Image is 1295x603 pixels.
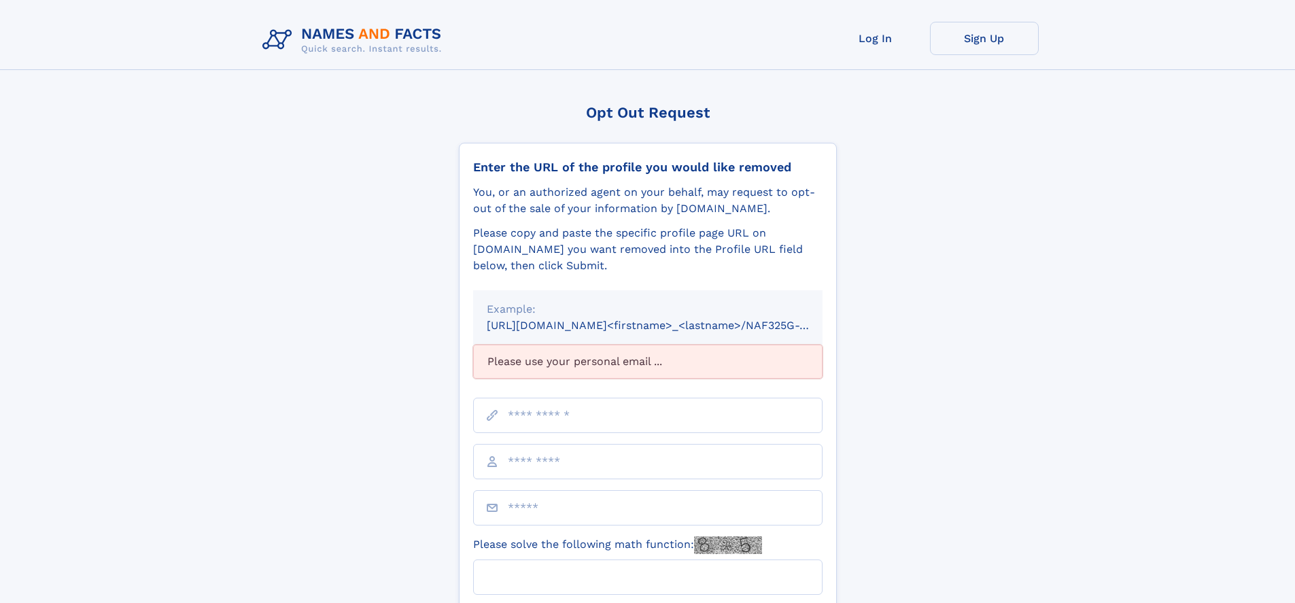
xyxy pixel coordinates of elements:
label: Please solve the following math function: [473,536,762,554]
div: Enter the URL of the profile you would like removed [473,160,823,175]
img: Logo Names and Facts [257,22,453,58]
div: Example: [487,301,809,317]
div: You, or an authorized agent on your behalf, may request to opt-out of the sale of your informatio... [473,184,823,217]
div: Opt Out Request [459,104,837,121]
a: Log In [821,22,930,55]
a: Sign Up [930,22,1039,55]
small: [URL][DOMAIN_NAME]<firstname>_<lastname>/NAF325G-xxxxxxxx [487,319,848,332]
div: Please copy and paste the specific profile page URL on [DOMAIN_NAME] you want removed into the Pr... [473,225,823,274]
div: Please use your personal email ... [473,345,823,379]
